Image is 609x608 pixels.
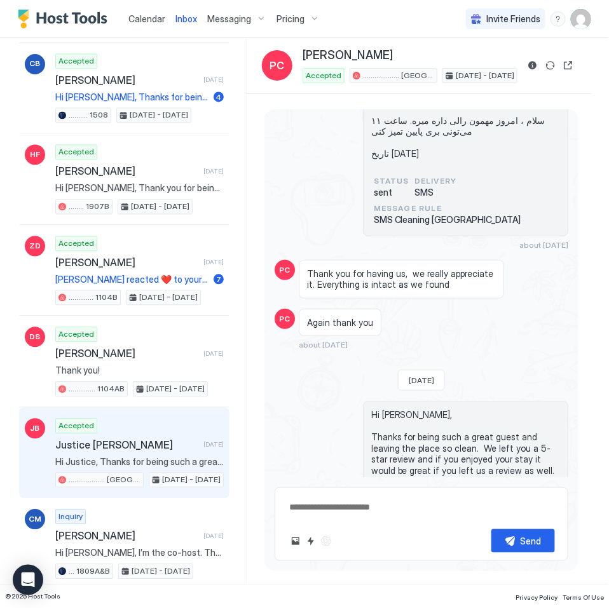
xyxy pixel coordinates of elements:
[563,590,604,603] a: Terms Of Use
[288,534,303,549] button: Upload image
[55,439,198,452] span: Justice [PERSON_NAME]
[58,238,94,250] span: Accepted
[280,313,291,325] span: PC
[55,183,224,194] span: Hi [PERSON_NAME], Thank you for being an excellent guest! We've given you a 5-star review, and if...
[516,590,558,603] a: Privacy Policy
[139,292,198,304] span: [DATE] - [DATE]
[55,348,198,360] span: [PERSON_NAME]
[30,332,41,343] span: DS
[55,365,224,377] span: Thank you!
[162,475,221,486] span: [DATE] - [DATE]
[409,375,434,385] span: [DATE]
[456,70,514,81] span: [DATE] - [DATE]
[55,257,198,269] span: [PERSON_NAME]
[374,214,521,226] span: SMS Cleaning [GEOGRAPHIC_DATA]
[303,534,318,549] button: Quick reply
[203,441,224,449] span: [DATE]
[371,115,560,159] span: سلام ، امروز مهمون رالی داره میره. ساعت ۱۱ می‌تونی بری پایین تمیز کنی تاریخ [DATE]
[307,268,496,290] span: Thank you for having us, we really appreciate it. Everything is intact as we found
[519,240,568,250] span: about [DATE]
[175,13,197,24] span: Inbox
[491,529,555,553] button: Send
[128,13,165,24] span: Calendar
[414,187,457,198] span: SMS
[216,275,221,285] span: 7
[280,264,291,276] span: PC
[69,292,118,304] span: ............. 1104B
[551,11,566,27] div: menu
[31,423,40,435] span: JB
[69,201,109,213] span: ........ 1907B
[55,548,224,559] span: Hi [PERSON_NAME], I’m the co-host. The WiFi works well. Our guests use it for watching TV, stream...
[58,511,83,523] span: Inquiry
[5,592,60,600] span: © 2025 Host Tools
[525,58,540,73] button: Reservation information
[203,532,224,541] span: [DATE]
[216,93,222,102] span: 4
[374,187,409,198] span: sent
[207,13,251,25] span: Messaging
[69,384,125,395] span: .............. 1104AB
[303,48,393,63] span: [PERSON_NAME]
[58,421,94,432] span: Accepted
[486,13,540,25] span: Invite Friends
[29,241,41,252] span: ZD
[270,58,285,73] span: PC
[55,457,224,468] span: Hi Justice, Thanks for being such a great guest and leaving the place so clean. We left you a 5-s...
[363,70,434,81] span: ................... [GEOGRAPHIC_DATA]
[203,168,224,176] span: [DATE]
[55,530,198,543] span: [PERSON_NAME]
[29,514,41,525] span: CM
[203,76,224,84] span: [DATE]
[131,201,189,213] span: [DATE] - [DATE]
[58,329,94,341] span: Accepted
[374,175,409,187] span: status
[571,9,591,29] div: User profile
[55,274,209,286] span: [PERSON_NAME] reacted ❤️ to your message "Hi [PERSON_NAME], Thank you for being an excellent gues...
[55,74,198,87] span: [PERSON_NAME]
[58,56,94,67] span: Accepted
[203,259,224,267] span: [DATE]
[55,165,198,178] span: [PERSON_NAME]
[521,534,542,548] div: Send
[132,566,190,578] span: [DATE] - [DATE]
[146,384,205,395] span: [DATE] - [DATE]
[130,110,188,121] span: [DATE] - [DATE]
[203,350,224,358] span: [DATE]
[30,58,41,70] span: CB
[374,203,521,214] span: Message Rule
[543,58,558,73] button: Sync reservation
[561,58,576,73] button: Open reservation
[371,409,560,598] span: Hi [PERSON_NAME], Thanks for being such a great guest and leaving the place so clean. We left you...
[18,10,113,29] a: Host Tools Logo
[30,149,40,161] span: HF
[516,593,558,601] span: Privacy Policy
[299,340,348,349] span: about [DATE]
[306,70,341,81] span: Accepted
[414,175,457,187] span: Delivery
[13,565,43,595] div: Open Intercom Messenger
[563,593,604,601] span: Terms Of Use
[55,92,209,104] span: Hi [PERSON_NAME], Thanks for being such a great guest. We left you a 5-star review, and if you en...
[175,12,197,25] a: Inbox
[128,12,165,25] a: Calendar
[69,110,108,121] span: .......... 1508
[307,317,373,328] span: Again thank you
[69,475,140,486] span: ................... [GEOGRAPHIC_DATA]
[58,147,94,158] span: Accepted
[277,13,304,25] span: Pricing
[69,566,110,578] span: ... 1809A&B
